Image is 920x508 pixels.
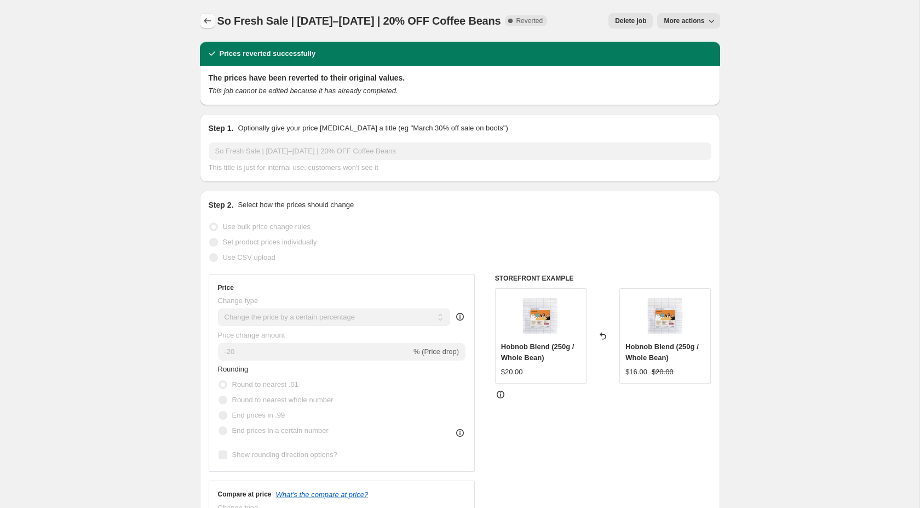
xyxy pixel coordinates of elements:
button: What's the compare at price? [276,490,369,499]
strike: $20.00 [652,367,674,378]
span: So Fresh Sale | [DATE]–[DATE] | 20% OFF Coffee Beans [217,15,501,27]
span: Hobnob Blend (250g / Whole Bean) [625,343,699,362]
span: Delete job [615,16,646,25]
span: Change type [218,296,258,305]
input: 30% off holiday sale [209,142,711,160]
button: Delete job [608,13,653,28]
span: Set product prices individually [223,238,317,246]
button: More actions [657,13,720,28]
h2: The prices have been reverted to their original values. [209,72,711,83]
span: Show rounding direction options? [232,450,337,459]
div: $20.00 [501,367,523,378]
p: Optionally give your price [MEDICAL_DATA] a title (eg "March 30% off sale on boots") [238,123,508,134]
span: Use bulk price change rules [223,222,311,231]
span: More actions [664,16,704,25]
h2: Step 2. [209,199,234,210]
h3: Compare at price [218,490,272,499]
i: This job cannot be edited because it has already completed. [209,87,398,95]
span: Round to nearest .01 [232,380,298,389]
span: End prices in .99 [232,411,285,419]
button: Price change jobs [200,13,215,28]
div: help [455,311,465,322]
h3: Price [218,283,234,292]
p: Select how the prices should change [238,199,354,210]
span: Rounding [218,365,249,373]
h2: Step 1. [209,123,234,134]
span: End prices in a certain number [232,426,329,435]
span: % (Price drop) [413,347,459,356]
span: This title is just for internal use, customers won't see it [209,163,378,172]
span: Hobnob Blend (250g / Whole Bean) [501,343,574,362]
span: Price change amount [218,331,285,339]
span: Reverted [516,16,543,25]
input: -15 [218,343,411,361]
span: Use CSV upload [223,253,275,261]
img: Stitch_CoffeeBags2025_250gHOBNOB_80x.png [643,294,687,338]
div: $16.00 [625,367,647,378]
h6: STOREFRONT EXAMPLE [495,274,711,283]
span: Round to nearest whole number [232,396,334,404]
img: Stitch_CoffeeBags2025_250gHOBNOB_80x.png [519,294,562,338]
h2: Prices reverted successfully [220,48,316,59]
